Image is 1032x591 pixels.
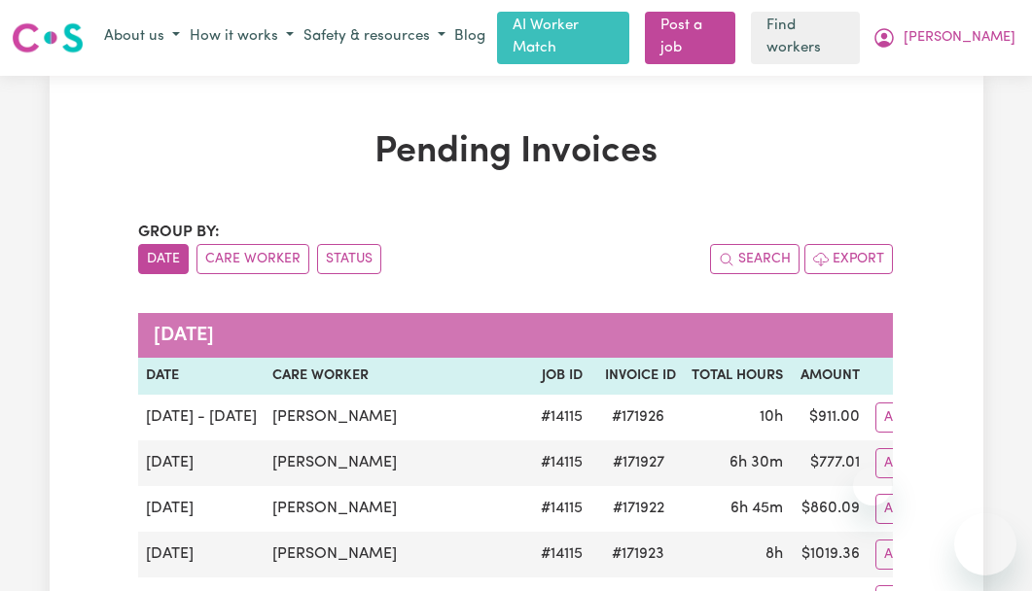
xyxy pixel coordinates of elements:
[185,21,299,53] button: How it works
[450,22,489,52] a: Blog
[138,486,265,532] td: [DATE]
[730,501,783,516] span: 6 hours 45 minutes
[751,12,860,64] a: Find workers
[791,395,868,440] td: $ 911.00
[765,546,783,562] span: 8 hours
[138,225,220,240] span: Group by:
[138,130,893,175] h1: Pending Invoices
[645,12,735,64] a: Post a job
[12,20,84,55] img: Careseekers logo
[875,539,951,570] button: Actions
[590,358,684,395] th: Invoice ID
[12,16,84,60] a: Careseekers logo
[138,358,265,395] th: Date
[265,486,533,532] td: [PERSON_NAME]
[533,440,590,486] td: # 14115
[730,455,783,470] span: 6 hours 30 minutes
[138,440,265,486] td: [DATE]
[99,21,185,53] button: About us
[868,358,959,395] th: Actions
[804,244,893,274] button: Export
[533,358,590,395] th: Job ID
[684,358,791,395] th: Total Hours
[868,21,1020,54] button: My Account
[533,395,590,440] td: # 14115
[601,451,676,474] span: # 171927
[791,358,868,395] th: Amount
[317,244,381,274] button: sort invoices by paid status
[265,532,533,577] td: [PERSON_NAME]
[533,486,590,532] td: # 14115
[138,244,189,274] button: sort invoices by date
[875,402,951,433] button: Actions
[138,395,265,440] td: [DATE] - [DATE]
[265,440,533,486] td: [PERSON_NAME]
[791,486,868,532] td: $ 860.09
[265,358,533,395] th: Care Worker
[497,12,629,64] a: AI Worker Match
[791,440,868,486] td: $ 777.01
[954,513,1016,575] iframe: Button to launch messaging window
[600,405,676,429] span: # 171926
[760,409,783,425] span: 10 hours
[904,27,1015,49] span: [PERSON_NAME]
[533,532,590,577] td: # 14115
[710,244,800,274] button: Search
[600,542,676,566] span: # 171923
[265,395,533,440] td: [PERSON_NAME]
[601,497,676,520] span: # 171922
[196,244,309,274] button: sort invoices by care worker
[853,467,892,505] iframe: Close message
[299,21,450,53] button: Safety & resources
[875,494,951,524] button: Actions
[791,532,868,577] td: $ 1019.36
[138,532,265,577] td: [DATE]
[138,313,959,358] caption: [DATE]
